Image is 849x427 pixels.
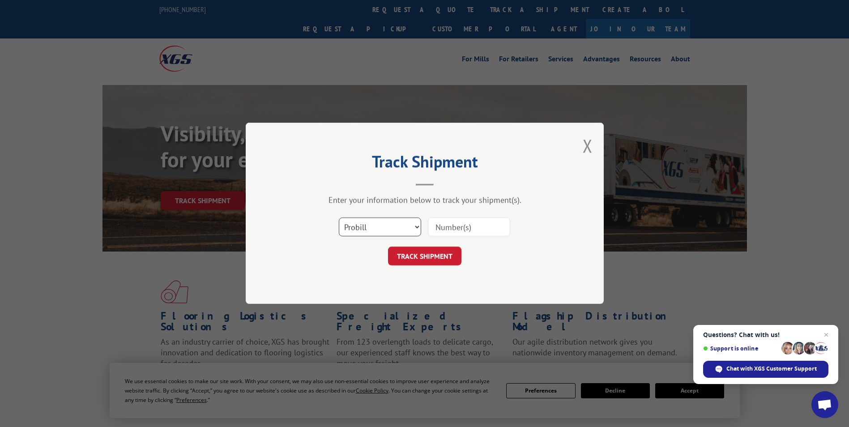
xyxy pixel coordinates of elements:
[703,331,828,338] span: Questions? Chat with us!
[703,361,828,378] div: Chat with XGS Customer Support
[811,391,838,418] div: Open chat
[290,195,559,205] div: Enter your information below to track your shipment(s).
[388,247,461,266] button: TRACK SHIPMENT
[290,155,559,172] h2: Track Shipment
[703,345,778,352] span: Support is online
[583,134,593,158] button: Close modal
[726,365,817,373] span: Chat with XGS Customer Support
[821,329,832,340] span: Close chat
[428,218,510,237] input: Number(s)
